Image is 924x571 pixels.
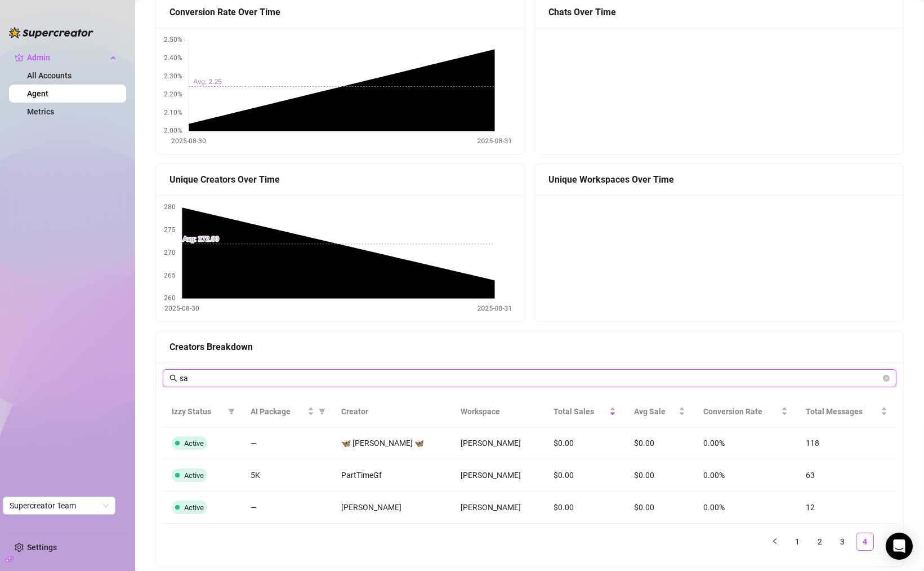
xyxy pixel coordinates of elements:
[226,403,237,420] span: filter
[856,533,874,551] li: 4
[811,533,829,551] li: 2
[766,533,784,551] li: Previous Page
[6,555,14,563] span: build
[452,396,544,427] th: Workspace
[172,405,224,418] span: Izzy Status
[544,396,625,427] th: Total Sales
[797,396,896,427] th: Total Messages
[242,459,332,492] td: 5K
[797,492,896,524] td: 12
[27,107,54,116] a: Metrics
[242,396,332,427] th: AI Package
[544,427,625,459] td: $0.00
[553,405,607,418] span: Total Sales
[797,459,896,492] td: 63
[319,408,325,415] span: filter
[788,533,806,551] li: 1
[341,471,382,480] span: PartTimeGf
[332,396,452,427] th: Creator
[27,89,48,98] a: Agent
[878,533,896,551] li: Next Page
[461,439,521,448] span: [PERSON_NAME]
[834,533,851,550] a: 3
[341,503,401,512] span: [PERSON_NAME]
[341,439,424,448] span: 🦋 [PERSON_NAME] 🦋
[27,543,57,552] a: Settings
[15,53,24,62] span: crown
[703,405,779,418] span: Conversion Rate
[625,459,695,492] td: $0.00
[883,375,890,382] button: close-circle
[694,492,797,524] td: 0.00%
[878,533,896,551] button: right
[10,497,109,514] span: Supercreator Team
[461,503,521,512] span: [PERSON_NAME]
[316,403,328,420] span: filter
[811,533,828,550] a: 2
[251,405,305,418] span: AI Package
[884,538,891,545] span: right
[169,374,177,382] span: search
[694,396,797,427] th: Conversion Rate
[548,172,890,187] div: Unique Workspaces Over Time
[461,471,521,480] span: [PERSON_NAME]
[625,492,695,524] td: $0.00
[544,459,625,492] td: $0.00
[806,405,878,418] span: Total Messages
[797,427,896,459] td: 118
[169,340,890,354] div: Creators Breakdown
[169,5,511,19] div: Conversion Rate Over Time
[27,48,107,67] span: Admin
[694,427,797,459] td: 0.00%
[856,533,873,550] a: 4
[228,408,235,415] span: filter
[184,439,204,448] span: Active
[634,405,677,418] span: Avg Sale
[27,71,72,80] a: All Accounts
[694,459,797,492] td: 0.00%
[766,533,784,551] button: left
[789,533,806,550] a: 1
[242,492,332,524] td: —
[548,5,890,19] div: Chats Over Time
[169,172,511,187] div: Unique Creators Over Time
[833,533,851,551] li: 3
[625,396,695,427] th: Avg Sale
[184,503,204,512] span: Active
[180,372,881,384] input: Search by Creator ID / Creator Name / Workspace UID / Workspace Name
[544,492,625,524] td: $0.00
[184,471,204,480] span: Active
[886,533,913,560] div: Open Intercom Messenger
[625,427,695,459] td: $0.00
[9,27,93,38] img: logo-BBDzfeDw.svg
[242,427,332,459] td: —
[771,538,778,545] span: left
